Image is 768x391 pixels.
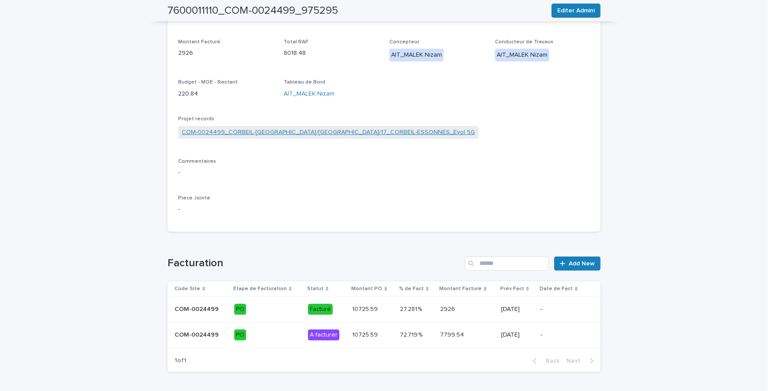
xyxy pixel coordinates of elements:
span: Montant Facturé [178,39,221,45]
tr: COM-0024499COM-0024499 POA facturer10725.5910725.59 72.719 %72.719 % 7799.547799.54 [DATE]- [167,322,601,348]
p: Statut [307,284,323,294]
p: 2926 [178,49,273,58]
span: Concepteur [389,39,419,45]
button: Next [563,357,601,365]
p: 8018.48 [284,49,379,58]
p: 2926 [440,304,457,313]
p: - [540,331,586,339]
p: % de Fact [399,284,424,294]
div: PO [234,330,246,341]
span: Projet records [178,116,214,122]
p: - [540,306,586,313]
p: Etape de Facturation [233,284,287,294]
p: 10725.59 [352,330,380,339]
span: Commentaires [178,159,216,164]
span: Total RAF [284,39,308,45]
p: 27.281 % [400,304,424,313]
p: 220.84 [178,89,273,99]
a: COM-0024499_CORBEIL-[GEOGRAPHIC_DATA]/[GEOGRAPHIC_DATA]/17_CORBEIL-ESSONNES_Evol 5G [182,128,475,137]
p: Montant PO [351,284,382,294]
div: AIT_MALEK Nizam [495,49,549,61]
span: Next [566,358,586,364]
p: Montant Facturé [439,284,482,294]
tr: COM-0024499COM-0024499 POFacturé10725.5910725.59 27.281 %27.281 % 29262926 [DATE]- [167,297,601,322]
span: Back [540,358,559,364]
div: A facturer [308,330,339,341]
span: Budget - MOE - Restant [178,80,238,85]
h1: Facturation [167,257,461,270]
p: - [178,205,273,214]
h2: 7600011110_COM-0024499_975295 [167,4,338,17]
p: COM-0024499 [175,304,221,313]
div: AIT_MALEK Nizam [389,49,444,61]
p: COM-0024499 [175,330,221,339]
p: [DATE] [501,331,533,339]
a: AIT_MALEK Nizam [284,89,335,99]
span: Tableau de Bord [284,80,325,85]
p: 7799.54 [440,330,466,339]
span: Editer Admini [557,6,595,15]
p: Code Site [175,284,200,294]
p: 10725.59 [352,304,380,313]
button: Back [526,357,563,365]
input: Search [465,257,549,271]
p: 1 of 1 [167,350,194,372]
p: 72.719 % [400,330,424,339]
p: Date de Fact [540,284,573,294]
p: [DATE] [501,306,533,313]
span: Conducteur de Travaux [495,39,553,45]
a: Add New [554,257,601,271]
p: Prév Fact [500,284,524,294]
div: Facturé [308,304,333,315]
button: Editer Admini [551,4,601,18]
span: Piece Jointe [178,195,210,201]
span: Add New [569,261,595,267]
p: - [178,168,590,177]
div: PO [234,304,246,315]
